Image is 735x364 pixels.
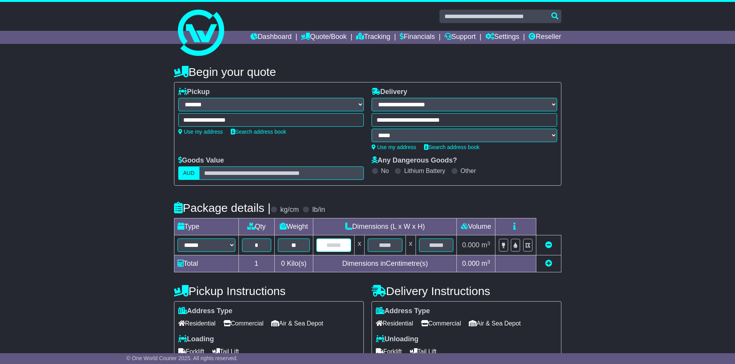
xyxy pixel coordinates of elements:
span: Residential [376,317,413,329]
td: Total [174,255,238,272]
td: x [406,235,416,255]
td: Dimensions (L x W x H) [313,218,457,235]
td: Type [174,218,238,235]
a: Add new item [545,260,552,267]
span: m [482,241,490,249]
a: Settings [485,31,519,44]
span: Air & Sea Depot [469,317,521,329]
label: Goods Value [178,156,224,165]
h4: Package details | [174,201,271,214]
label: Unloading [376,335,419,344]
sup: 3 [487,259,490,265]
label: Address Type [376,307,430,315]
a: Search address book [231,129,286,135]
h4: Delivery Instructions [372,285,561,297]
a: Reseller [529,31,561,44]
a: Use my address [178,129,223,135]
a: Support [444,31,476,44]
span: Forklift [178,346,204,357]
label: Other [461,167,476,174]
td: Qty [238,218,274,235]
label: kg/cm [280,206,299,214]
span: © One World Courier 2025. All rights reserved. [127,355,238,361]
label: AUD [178,166,200,180]
td: Kilo(s) [274,255,313,272]
span: Forklift [376,346,402,357]
label: Address Type [178,307,233,315]
td: Weight [274,218,313,235]
span: Tail Lift [212,346,239,357]
label: Delivery [372,88,407,96]
h4: Pickup Instructions [174,285,364,297]
label: Loading [178,335,214,344]
label: Lithium Battery [404,167,445,174]
sup: 3 [487,240,490,246]
span: m [482,260,490,267]
label: Any Dangerous Goods? [372,156,457,165]
a: Quote/Book [301,31,346,44]
label: Pickup [178,88,210,96]
span: Commercial [223,317,264,329]
span: Tail Lift [410,346,437,357]
h4: Begin your quote [174,65,561,78]
a: Financials [400,31,435,44]
a: Tracking [356,31,390,44]
td: 1 [238,255,274,272]
a: Search address book [424,144,480,150]
span: Commercial [421,317,461,329]
td: x [355,235,365,255]
span: 0.000 [462,241,480,249]
td: Dimensions in Centimetre(s) [313,255,457,272]
td: Volume [457,218,495,235]
span: Residential [178,317,216,329]
a: Remove this item [545,241,552,249]
span: Air & Sea Depot [271,317,323,329]
label: No [381,167,389,174]
a: Dashboard [250,31,292,44]
span: 0.000 [462,260,480,267]
span: 0 [281,260,285,267]
label: lb/in [312,206,325,214]
a: Use my address [372,144,416,150]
